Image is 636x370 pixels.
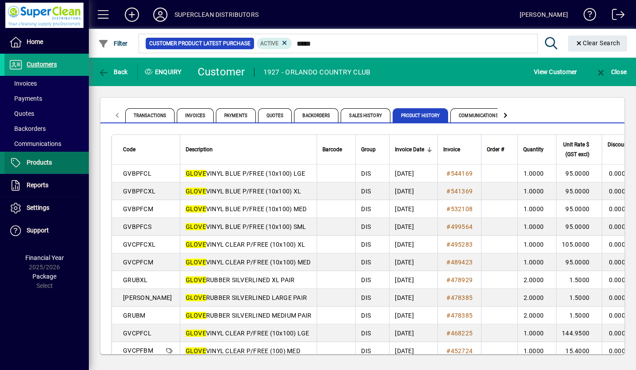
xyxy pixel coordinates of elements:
td: 95.0000 [556,182,602,200]
app-page-header-button: Close enquiry [586,64,636,80]
span: Description [186,145,213,154]
span: DIS [361,170,371,177]
span: Financial Year [25,254,64,261]
td: 1.0000 [517,182,556,200]
div: Order # [487,145,512,154]
span: Payments [216,108,256,122]
button: View Customer [532,64,579,80]
span: 544169 [451,170,473,177]
span: Invoices [9,80,37,87]
a: #452724 [443,346,476,356]
div: SUPERCLEAN DISTRIBUTORS [175,8,258,22]
span: DIS [361,205,371,213]
span: Communications [450,108,506,122]
span: GVBPFCL [123,170,151,177]
span: # [446,241,450,248]
span: VINYL CLEAR P/FREE (10x100) MED [186,259,311,266]
td: 1.0000 [517,218,556,236]
button: Filter [96,35,130,51]
span: Product History [393,108,449,122]
td: [DATE] [389,253,437,271]
em: GLOVE [186,330,206,337]
a: #489423 [443,257,476,267]
span: # [446,276,450,283]
td: [DATE] [389,342,437,360]
div: Code [123,145,175,154]
a: Settings [4,197,89,219]
td: 1.0000 [517,253,556,271]
a: Products [4,152,89,174]
em: GLOVE [186,276,206,283]
span: 541369 [451,188,473,195]
em: GLOVE [186,170,206,177]
a: #468225 [443,328,476,338]
td: 105.0000 [556,236,602,253]
em: GLOVE [186,312,206,319]
td: 95.0000 [556,218,602,236]
a: #499564 [443,222,476,232]
span: 478929 [451,276,473,283]
a: Quotes [4,106,89,121]
span: GVCPFCL [123,330,151,337]
span: Customers [27,61,57,68]
em: GLOVE [186,205,206,213]
td: [DATE] [389,200,437,218]
td: [DATE] [389,165,437,182]
a: Home [4,31,89,53]
span: RUBBER SILVERLINED MEDIUM PAIR [186,312,312,319]
td: 95.0000 [556,165,602,182]
span: GRUBM [123,312,145,319]
span: DIS [361,241,371,248]
td: 95.0000 [556,200,602,218]
span: DIS [361,188,371,195]
span: GVCPFCM [123,259,153,266]
span: GRUBXL [123,276,148,283]
span: Clear Search [575,39,620,47]
a: Support [4,220,89,242]
span: Quotes [9,110,34,117]
td: 1.5000 [556,271,602,289]
em: GLOVE [186,241,206,248]
span: Active [260,40,278,47]
span: Invoice [443,145,460,154]
div: [PERSON_NAME] [520,8,568,22]
span: Settings [27,204,49,211]
span: # [446,259,450,266]
td: 1.0000 [517,165,556,182]
span: Order # [487,145,504,154]
span: Backorders [294,108,338,122]
a: #541369 [443,186,476,196]
td: 144.9500 [556,324,602,342]
a: Backorders [4,121,89,136]
span: VINYL BLUE P/FREE (10x100) LGE [186,170,306,177]
span: # [446,188,450,195]
span: GVBPFCM [123,205,153,213]
div: Invoice Date [395,145,432,154]
a: Payments [4,91,89,106]
span: 468225 [451,330,473,337]
span: DIS [361,259,371,266]
span: Invoice Date [395,145,424,154]
span: Filter [98,40,128,47]
button: Clear [568,35,628,51]
em: GLOVE [186,188,206,195]
td: 15.4000 [556,342,602,360]
button: Profile [146,7,175,23]
span: 499564 [451,223,473,230]
span: Products [27,159,52,166]
span: DIS [361,276,371,283]
span: 495283 [451,241,473,248]
a: Knowledge Base [577,2,596,31]
span: DIS [361,347,371,354]
td: [DATE] [389,218,437,236]
app-page-header-button: Back [89,64,138,80]
span: DIS [361,312,371,319]
td: 1.0000 [517,200,556,218]
span: Unit Rate $ (GST excl) [562,140,589,159]
td: [DATE] [389,182,437,200]
a: #478929 [443,275,476,285]
span: Discount % [608,140,629,159]
em: GLOVE [186,347,206,354]
span: # [446,205,450,213]
span: Transactions [125,108,175,122]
